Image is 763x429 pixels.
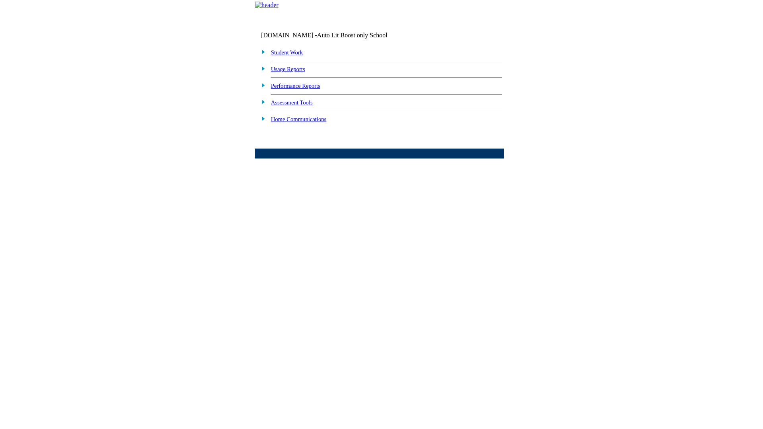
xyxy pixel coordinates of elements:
[271,99,313,106] a: Assessment Tools
[271,66,305,72] a: Usage Reports
[257,65,265,72] img: plus.gif
[271,83,320,89] a: Performance Reports
[271,116,327,122] a: Home Communications
[257,81,265,89] img: plus.gif
[271,49,303,56] a: Student Work
[257,98,265,105] img: plus.gif
[255,2,279,9] img: header
[317,32,387,39] nobr: Auto Lit Boost only School
[261,32,407,39] td: [DOMAIN_NAME] -
[257,115,265,122] img: plus.gif
[257,48,265,55] img: plus.gif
